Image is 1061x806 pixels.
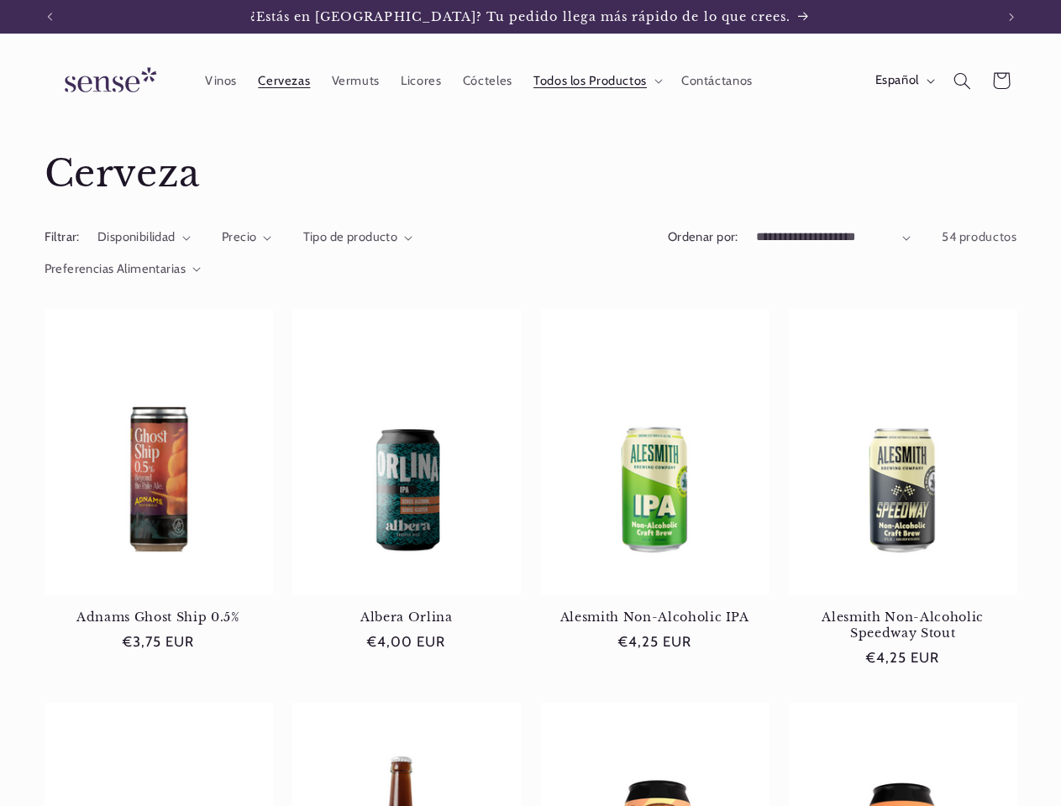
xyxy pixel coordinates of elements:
span: Todos los Productos [533,73,647,89]
summary: Preferencias Alimentarias (0 seleccionado) [45,260,202,279]
summary: Tipo de producto (0 seleccionado) [303,228,413,247]
h1: Cerveza [45,150,1017,198]
a: Vermuts [321,62,391,99]
span: Contáctanos [681,73,753,89]
span: ¿Estás en [GEOGRAPHIC_DATA]? Tu pedido llega más rápido de lo que crees. [250,9,791,24]
a: Vinos [194,62,247,99]
span: Disponibilidad [97,229,176,244]
a: Alesmith Non-Alcoholic IPA [541,610,769,625]
span: Vermuts [332,73,380,89]
h2: Filtrar: [45,228,80,247]
summary: Búsqueda [943,61,981,100]
span: Precio [222,229,257,244]
a: Cócteles [452,62,523,99]
a: Alesmith Non-Alcoholic Speedway Stout [789,610,1017,641]
span: Preferencias Alimentarias [45,261,186,276]
span: Licores [401,73,441,89]
summary: Todos los Productos [523,62,670,99]
span: Español [875,71,919,90]
summary: Precio [222,228,272,247]
button: Español [864,64,943,97]
a: Licores [391,62,453,99]
a: Contáctanos [670,62,763,99]
img: Sense [45,57,171,105]
span: Tipo de producto [303,229,398,244]
a: Cervezas [248,62,321,99]
span: Cervezas [258,73,310,89]
label: Ordenar por: [668,229,738,244]
span: Vinos [205,73,237,89]
summary: Disponibilidad (0 seleccionado) [97,228,191,247]
span: Cócteles [463,73,512,89]
a: Adnams Ghost Ship 0.5% [45,610,273,625]
a: Albera Orlina [292,610,521,625]
span: 54 productos [942,229,1017,244]
a: Sense [38,50,177,112]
